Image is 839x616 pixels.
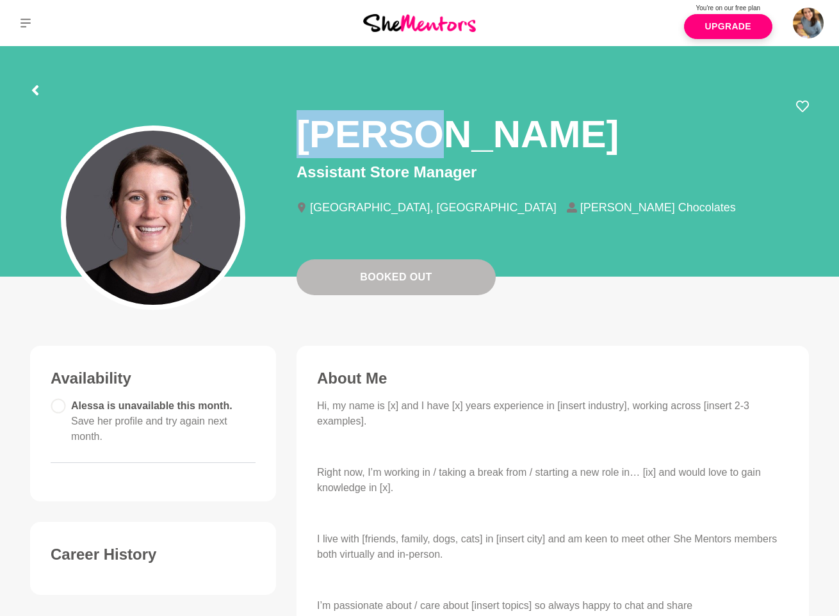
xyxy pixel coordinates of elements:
p: Hi, my name is [x] and I have [x] years experience in [insert industry], working across [insert 2... [317,398,788,429]
h3: About Me [317,369,788,388]
li: [GEOGRAPHIC_DATA], [GEOGRAPHIC_DATA] [297,202,567,213]
img: Ali Career [793,8,824,38]
img: She Mentors Logo [363,14,476,31]
p: Assistant Store Manager [297,161,809,184]
a: Upgrade [684,14,772,39]
h1: [PERSON_NAME] [297,110,619,158]
span: Alessa is unavailable this month. [71,400,232,442]
span: Save her profile and try again next month. [71,416,227,442]
p: Right now, I’m working in / taking a break from / starting a new role in… [ix] and would love to ... [317,465,788,496]
li: [PERSON_NAME] Chocolates [567,202,746,213]
h3: Career History [51,545,256,564]
h3: Availability [51,369,256,388]
p: I live with [friends, family, dogs, cats] in [insert city] and am keen to meet other She Mentors ... [317,531,788,562]
p: You're on our free plan [684,3,772,13]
